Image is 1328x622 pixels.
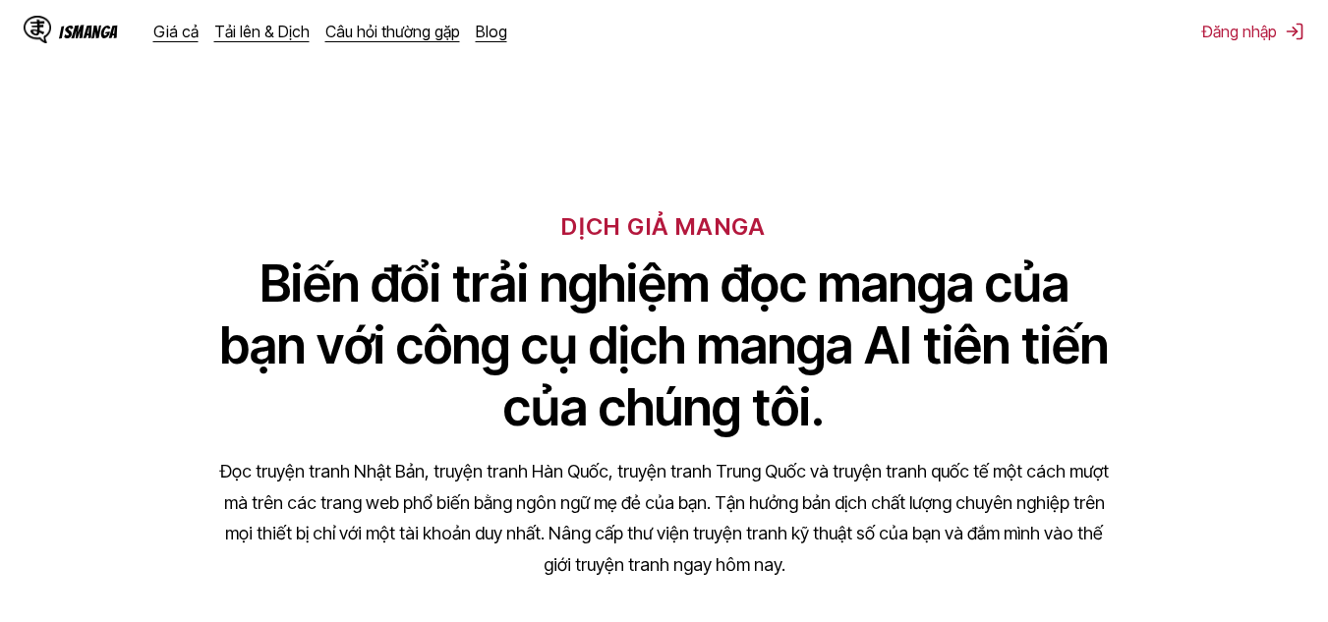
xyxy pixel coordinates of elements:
font: IsManga [59,23,118,41]
a: Câu hỏi thường gặp [325,22,460,41]
a: Giá cả [153,22,199,41]
font: DỊCH GIẢ MANGA [561,212,767,241]
font: Đọc truyện tranh Nhật Bản, truyện tranh Hàn Quốc, truyện tranh Trung Quốc và truyện tranh quốc tế... [220,461,1109,575]
a: Tải lên & Dịch [214,22,310,41]
a: Blog [476,22,507,41]
img: Đăng xuất [1285,22,1304,41]
img: Logo IsManga [24,16,51,43]
button: Đăng nhập [1202,22,1304,41]
a: Logo IsMangaIsManga [24,16,153,47]
font: Đăng nhập [1202,22,1277,41]
font: Biến đổi trải nghiệm đọc manga của bạn với công cụ dịch manga AI tiên tiến của chúng tôi. [220,253,1109,438]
